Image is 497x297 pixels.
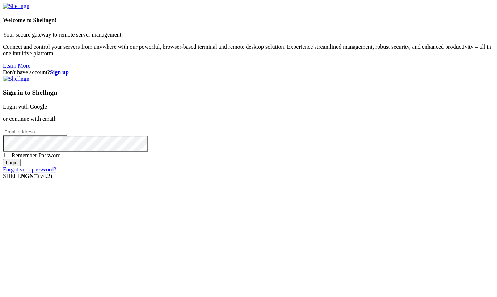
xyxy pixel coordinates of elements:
input: Remember Password [4,153,9,157]
p: Your secure gateway to remote server management. [3,31,494,38]
input: Login [3,159,21,166]
a: Login with Google [3,103,47,110]
h3: Sign in to Shellngn [3,89,494,97]
span: Remember Password [12,152,61,158]
h4: Welcome to Shellngn! [3,17,494,24]
a: Forgot your password? [3,166,56,173]
a: Learn More [3,63,30,69]
p: or continue with email: [3,116,494,122]
b: NGN [21,173,34,179]
img: Shellngn [3,76,29,82]
p: Connect and control your servers from anywhere with our powerful, browser-based terminal and remo... [3,44,494,57]
span: SHELL © [3,173,52,179]
span: 4.2.0 [38,173,52,179]
img: Shellngn [3,3,29,9]
input: Email address [3,128,67,136]
div: Don't have account? [3,69,494,76]
a: Sign up [50,69,69,75]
